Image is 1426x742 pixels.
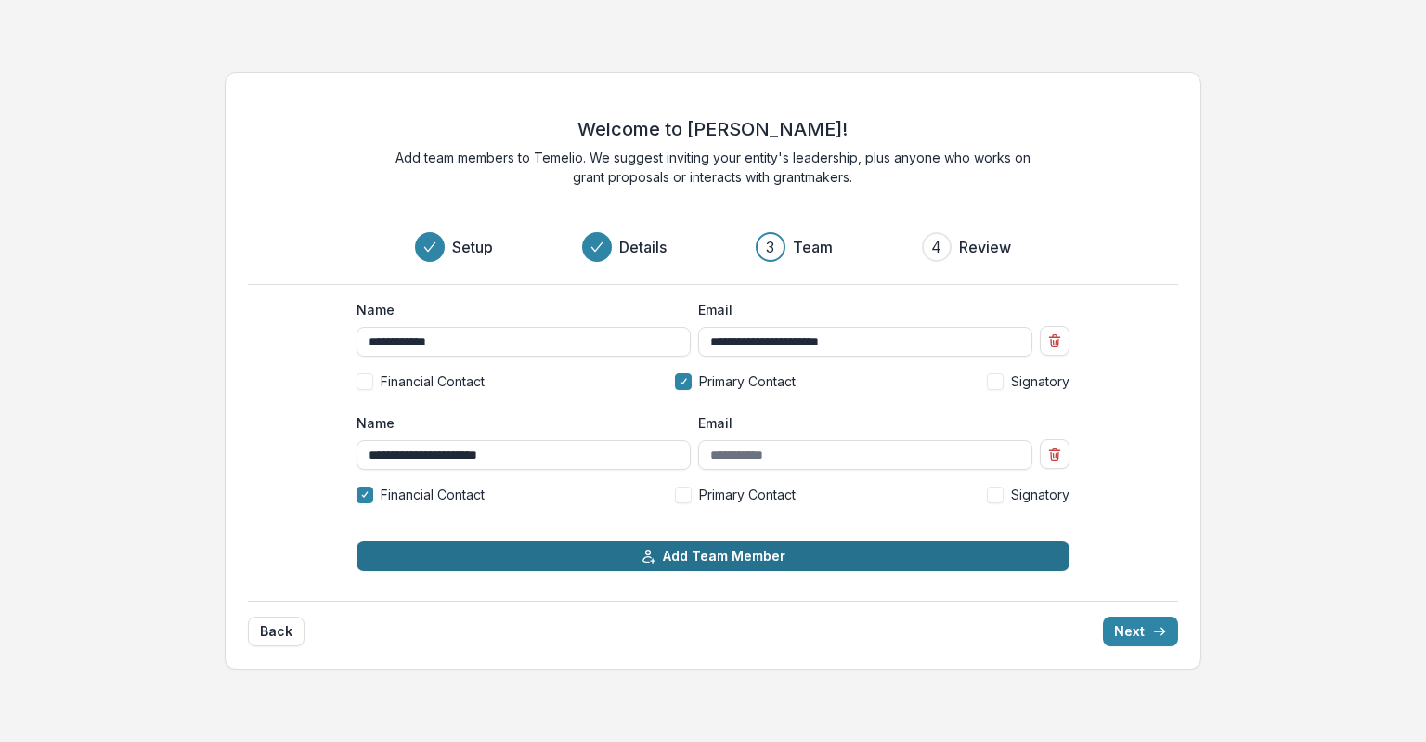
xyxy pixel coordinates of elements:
[1040,439,1069,469] button: Remove team member
[577,118,848,140] h2: Welcome to [PERSON_NAME]!
[356,413,680,433] label: Name
[415,232,1011,262] div: Progress
[356,541,1069,571] button: Add Team Member
[248,617,305,646] button: Back
[959,236,1011,258] h3: Review
[381,371,485,391] span: Financial Contact
[699,371,796,391] span: Primary Contact
[699,485,796,504] span: Primary Contact
[1011,485,1069,504] span: Signatory
[931,236,941,258] div: 4
[452,236,493,258] h3: Setup
[619,236,667,258] h3: Details
[388,148,1038,187] p: Add team members to Temelio. We suggest inviting your entity's leadership, plus anyone who works ...
[766,236,774,258] div: 3
[356,300,680,319] label: Name
[1103,617,1178,646] button: Next
[1011,371,1069,391] span: Signatory
[381,485,485,504] span: Financial Contact
[698,300,1021,319] label: Email
[698,413,1021,433] label: Email
[1040,326,1069,356] button: Remove team member
[793,236,833,258] h3: Team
